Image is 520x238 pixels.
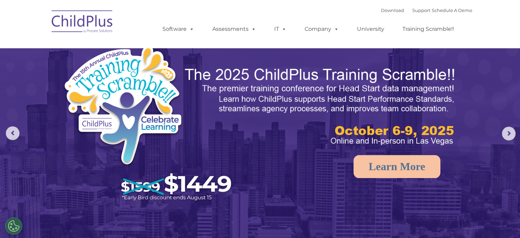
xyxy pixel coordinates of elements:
a: Software [156,22,201,36]
a: Learn More [354,155,440,178]
span: Last name [95,45,116,50]
button: Cookies Settings [5,217,22,235]
a: Company [298,22,346,36]
font: | [381,8,472,13]
a: Support [412,8,430,13]
iframe: Chat Widget [409,164,520,238]
a: Schedule A Demo [432,8,472,13]
a: Download [381,8,404,13]
a: IT [267,22,293,36]
span: Phone number [95,73,124,78]
a: University [350,22,391,36]
img: ChildPlus by Procare Solutions [48,5,117,40]
a: Training Scramble!! [396,22,461,36]
a: Assessments [205,22,263,36]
